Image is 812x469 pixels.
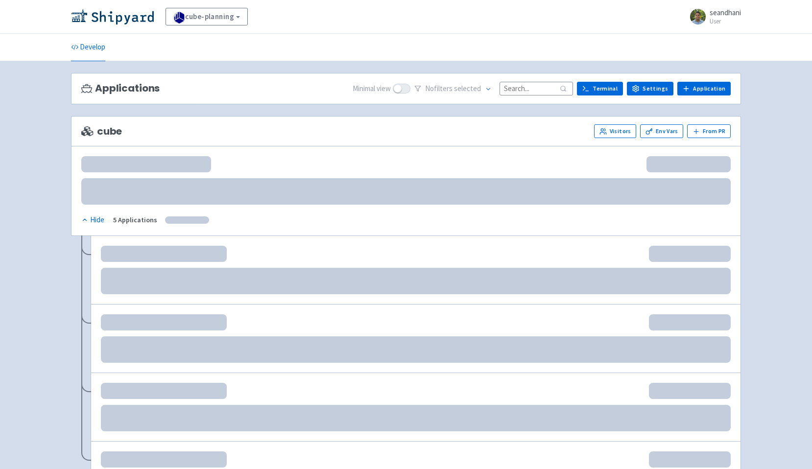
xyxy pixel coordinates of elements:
[81,214,104,226] div: Hide
[81,126,122,137] span: cube
[627,82,673,95] a: Settings
[71,9,154,24] img: Shipyard logo
[425,83,481,94] span: No filter s
[454,84,481,93] span: selected
[166,8,248,25] a: cube-planning
[577,82,623,95] a: Terminal
[81,83,160,94] h3: Applications
[684,9,741,24] a: seandhani User
[113,214,157,226] div: 5 Applications
[353,83,391,94] span: Minimal view
[500,82,573,95] input: Search...
[71,34,105,61] a: Develop
[687,124,731,138] button: From PR
[710,18,741,24] small: User
[81,214,105,226] button: Hide
[710,8,741,17] span: seandhani
[640,124,683,138] a: Env Vars
[677,82,731,95] a: Application
[594,124,636,138] a: Visitors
